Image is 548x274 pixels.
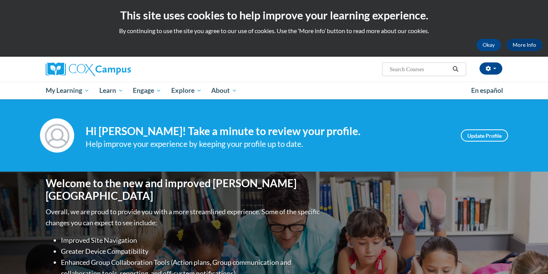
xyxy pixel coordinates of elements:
[61,235,322,246] li: Improved Site Navigation
[46,177,322,202] h1: Welcome to the new and improved [PERSON_NAME][GEOGRAPHIC_DATA]
[211,86,237,95] span: About
[34,82,514,99] div: Main menu
[471,86,503,94] span: En español
[86,125,449,138] h4: Hi [PERSON_NAME]! Take a minute to review your profile.
[6,27,542,35] p: By continuing to use the site you agree to our use of cookies. Use the ‘More info’ button to read...
[461,129,508,142] a: Update Profile
[61,246,322,257] li: Greater Device Compatibility
[94,82,128,99] a: Learn
[133,86,161,95] span: Engage
[6,8,542,23] h2: This site uses cookies to help improve your learning experience.
[476,39,501,51] button: Okay
[166,82,207,99] a: Explore
[46,62,190,76] a: Cox Campus
[207,82,242,99] a: About
[46,62,131,76] img: Cox Campus
[46,206,322,228] p: Overall, we are proud to provide you with a more streamlined experience. Some of the specific cha...
[86,138,449,150] div: Help improve your experience by keeping your profile up to date.
[128,82,166,99] a: Engage
[171,86,202,95] span: Explore
[479,62,502,75] button: Account Settings
[99,86,123,95] span: Learn
[450,65,461,74] button: Search
[466,83,508,99] a: En español
[41,82,94,99] a: My Learning
[46,86,89,95] span: My Learning
[518,244,542,268] iframe: Button to launch messaging window
[507,39,542,51] a: More Info
[40,118,74,153] img: Profile Image
[389,65,450,74] input: Search Courses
